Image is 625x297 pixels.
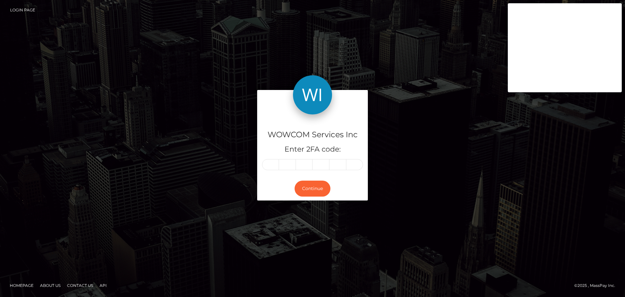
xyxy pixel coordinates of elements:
[295,181,330,197] button: Continue
[64,280,96,290] a: Contact Us
[262,129,363,141] h4: WOWCOM Services Inc
[7,280,36,290] a: Homepage
[293,75,332,114] img: WOWCOM Services Inc
[97,280,109,290] a: API
[37,280,63,290] a: About Us
[574,282,620,289] div: © 2025 , MassPay Inc.
[10,3,35,17] a: Login Page
[262,144,363,155] h5: Enter 2FA code:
